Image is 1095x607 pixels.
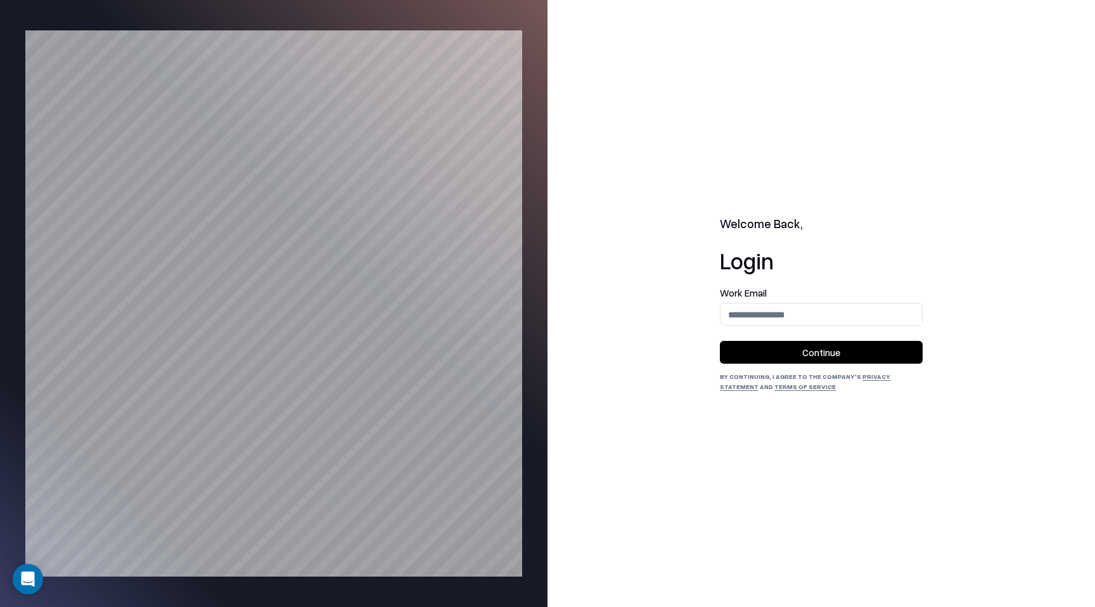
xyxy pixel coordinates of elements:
[774,383,836,390] a: Terms of Service
[13,564,43,594] div: Open Intercom Messenger
[720,215,923,233] h2: Welcome Back,
[720,371,923,392] div: By continuing, I agree to the Company's and
[720,341,923,364] button: Continue
[720,288,923,298] label: Work Email
[720,248,923,273] h1: Login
